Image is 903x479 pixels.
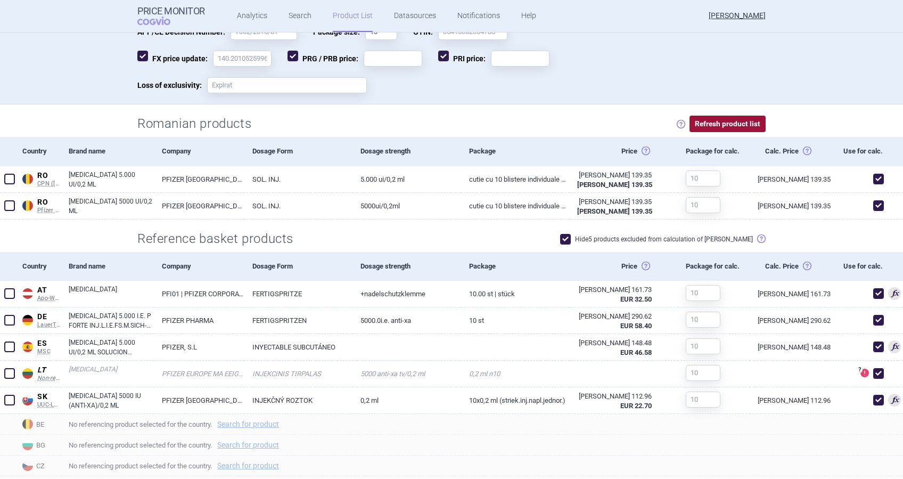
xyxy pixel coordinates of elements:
span: No referencing product selected for the country. [69,459,903,472]
a: PFI01 | PFIZER CORPORATION AUSTRI [154,281,244,307]
img: Bulgaria [22,440,33,450]
input: PRG / PRB price: [364,51,422,67]
span: PRI price: [438,51,491,67]
a: ROROCPN ([DOMAIN_NAME]) [19,169,61,188]
abbr: Formule-calcul-tari [577,338,652,358]
span: CZ [19,458,61,472]
a: INYECTABLE SUBCUTÁNEO [244,334,353,360]
span: COGVIO [137,17,185,25]
span: ? [856,367,863,373]
strong: Price Monitor [137,6,205,17]
a: 0,2 ml N10 [461,361,570,387]
a: PFIZER, S.L [154,334,244,360]
span: PRG / PRB price: [288,51,364,67]
div: Use for calc. [825,137,888,166]
input: PRI price: [491,51,549,67]
input: 10 [686,365,720,381]
span: AT [37,286,61,295]
span: GTIN: [413,24,438,40]
a: [MEDICAL_DATA] 5.000 UI/0,2 ML SOLUCION INYECTABLE EN JERINGAS PRECARGADAS , 10 JERINGAS DE 0,2 ML [69,338,154,357]
strong: [PERSON_NAME] 139.35 [577,207,652,215]
a: SKSKUUC-LP B [19,390,61,409]
div: Package for calc. [678,137,750,166]
a: PFIZER [GEOGRAPHIC_DATA] MA EEIG [154,166,244,192]
div: Dosage Form [244,137,353,166]
span: Package size: [313,24,365,40]
a: ATATApo-Warenv.I [19,283,61,302]
h2: Romanian products [137,115,251,133]
a: PFIZER [GEOGRAPHIC_DATA] MA EEIG [154,387,244,413]
input: APP/CE Decision Number: [231,24,297,40]
a: Cutie cu 10 blistere individuale conținând fiecare o seringă preumplută, fără sistem de blocare a... [461,166,570,192]
div: Country [19,252,61,281]
a: ROROPfizer Confidential [19,196,61,214]
a: 5.000 UI/0,2 ml [352,166,461,192]
input: 10 [686,285,720,301]
span: No referencing product selected for the country. [69,439,903,451]
abbr: Ex-Factory without VAT from source [577,392,652,411]
input: Loss of exclusivity: [207,77,367,93]
span: FX price update: [137,51,213,67]
a: Search for product [217,462,279,469]
div: [PERSON_NAME] 161.73 [577,285,652,295]
div: Dosage strength [352,252,461,281]
span: MSC [37,348,61,355]
div: Calc. Price [750,252,825,281]
img: Romania [22,200,33,211]
span: DE [37,312,61,322]
img: Belgium [22,419,33,429]
span: LauerTaxe CGM [37,321,61,329]
strong: EUR 22.70 [620,402,652,410]
div: Package for calc. [678,252,750,281]
div: Calc. Price [750,137,825,166]
a: [PERSON_NAME] 161.73 [750,281,825,307]
span: SK [37,392,61,402]
img: Lithuania [22,368,33,379]
a: FERTIGSPRITZE [244,281,353,307]
input: Package size: [365,24,397,40]
strong: EUR 46.58 [620,348,652,356]
span: RO [37,171,61,181]
a: FERTIGSPRITZEN [244,307,353,334]
div: Dosage strength [352,137,461,166]
a: INJEKCINIS TIRPALAS [244,361,353,387]
a: INJEKČNÝ ROZTOK [244,387,353,413]
a: [MEDICAL_DATA] 5.000 I.E. P FORTE INJ.L.I.E.FS.M.SICH-SY. [69,311,154,330]
a: 5000.0I.E. Anti-Xa [352,307,461,334]
span: BG [19,437,61,451]
span: ES [37,339,61,348]
a: PFIZER EUROPE MA EEIG, [GEOGRAPHIC_DATA] [154,361,244,387]
img: Romania [22,174,33,184]
a: 0,2 ml [352,387,461,413]
a: 5000 anti-Xa TV/0,2 ml [352,361,461,387]
span: UUC-LP B [37,401,61,409]
button: Refresh product list [689,116,766,132]
img: Czech Republic [22,460,33,471]
a: [MEDICAL_DATA] 5.000 UI/0,2 ML [69,170,154,189]
abbr: Ex-Factory without VAT from source [577,312,652,331]
a: [PERSON_NAME] 139.35 [750,193,825,219]
a: 10 St [461,307,570,334]
a: DEDELauerTaxe CGM [19,310,61,329]
a: [MEDICAL_DATA] [69,285,154,304]
div: Company [154,137,244,166]
span: Non-reimb. list [37,375,61,382]
div: Brand name [61,252,154,281]
input: 10 [686,171,720,186]
span: Apo-Warenv.I [37,295,61,302]
div: [PERSON_NAME] 112.96 [577,392,652,401]
a: 5000UI/0,2ml [352,193,461,219]
span: No referencing product selected for the country. [69,418,903,431]
span: Used for calculation [888,287,901,300]
img: Germany [22,315,33,326]
abbr: Ex-Factory without VAT from source [577,285,652,304]
div: Use for calc. [825,252,888,281]
div: Package [461,252,570,281]
input: GTIN: [438,24,507,40]
h2: Reference basket products [137,230,302,248]
div: [PERSON_NAME] 148.48 [577,338,652,348]
img: Austria [22,288,33,299]
a: Search for product [217,441,279,449]
span: APP/CE Decision Number: [137,24,231,40]
input: 10 [686,197,720,213]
